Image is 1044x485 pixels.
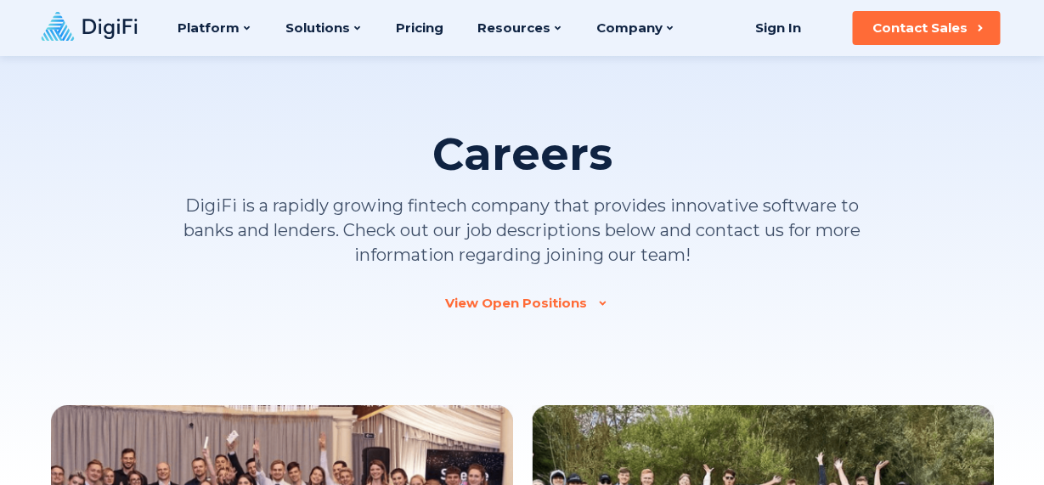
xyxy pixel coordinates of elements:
p: DigiFi is a rapidly growing fintech company that provides innovative software to banks and lender... [174,194,871,268]
a: Sign In [734,11,821,45]
a: View Open Positions [445,295,599,312]
button: Contact Sales [852,11,1000,45]
h1: Careers [432,129,612,180]
div: Contact Sales [872,20,968,37]
div: View Open Positions [445,295,587,312]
